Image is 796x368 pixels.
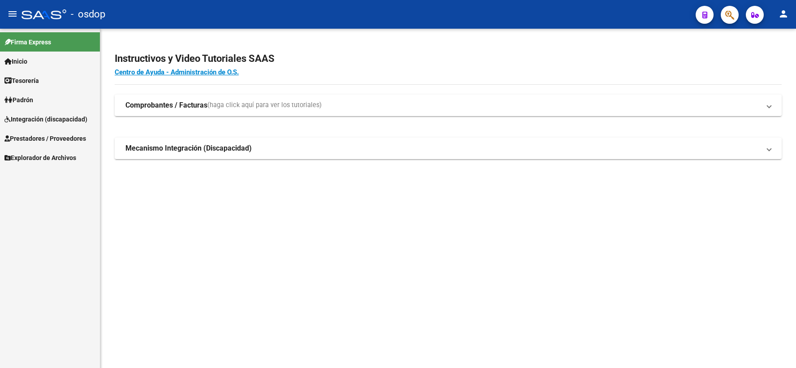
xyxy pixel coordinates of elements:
span: Firma Express [4,37,51,47]
span: Explorador de Archivos [4,153,76,163]
h2: Instructivos y Video Tutoriales SAAS [115,50,782,67]
span: Tesorería [4,76,39,86]
mat-icon: menu [7,9,18,19]
span: Integración (discapacidad) [4,114,87,124]
mat-expansion-panel-header: Comprobantes / Facturas(haga click aquí para ver los tutoriales) [115,95,782,116]
mat-icon: person [778,9,789,19]
strong: Mecanismo Integración (Discapacidad) [125,143,252,153]
a: Centro de Ayuda - Administración de O.S. [115,68,239,76]
mat-expansion-panel-header: Mecanismo Integración (Discapacidad) [115,138,782,159]
span: Prestadores / Proveedores [4,134,86,143]
span: Inicio [4,56,27,66]
span: (haga click aquí para ver los tutoriales) [207,100,322,110]
span: Padrón [4,95,33,105]
strong: Comprobantes / Facturas [125,100,207,110]
span: - osdop [71,4,105,24]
